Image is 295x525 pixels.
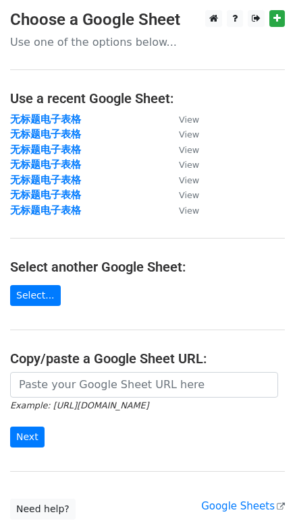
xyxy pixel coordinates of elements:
a: View [165,174,199,186]
p: Use one of the options below... [10,35,285,49]
a: View [165,189,199,201]
a: 无标题电子表格 [10,174,81,186]
small: View [179,160,199,170]
a: 无标题电子表格 [10,128,81,140]
a: 无标题电子表格 [10,144,81,156]
a: 无标题电子表格 [10,158,81,171]
small: View [179,145,199,155]
a: View [165,144,199,156]
a: 无标题电子表格 [10,189,81,201]
small: View [179,206,199,216]
h4: Copy/paste a Google Sheet URL: [10,350,285,367]
input: Next [10,427,45,447]
small: View [179,175,199,185]
h3: Choose a Google Sheet [10,10,285,30]
small: View [179,190,199,200]
input: Paste your Google Sheet URL here [10,372,278,398]
a: View [165,204,199,216]
a: View [165,113,199,125]
a: 无标题电子表格 [10,113,81,125]
a: Select... [10,285,61,306]
h4: Use a recent Google Sheet: [10,90,285,106]
small: View [179,115,199,125]
small: View [179,129,199,140]
a: 无标题电子表格 [10,204,81,216]
a: Need help? [10,499,76,520]
h4: Select another Google Sheet: [10,259,285,275]
a: View [165,158,199,171]
a: Google Sheets [201,500,285,512]
a: View [165,128,199,140]
small: Example: [URL][DOMAIN_NAME] [10,400,149,410]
